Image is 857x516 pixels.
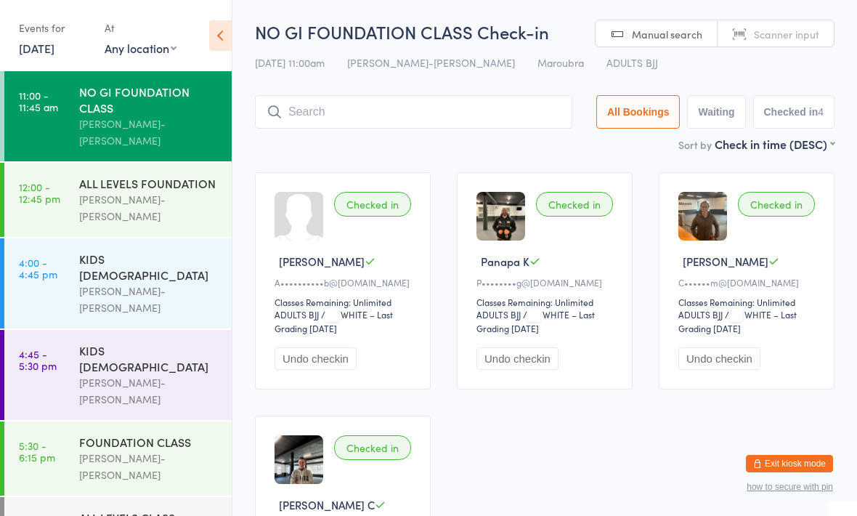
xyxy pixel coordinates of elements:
span: [PERSON_NAME]-[PERSON_NAME] [347,55,515,70]
div: ADULTS BJJ [476,308,521,321]
a: 4:00 -4:45 pmKIDS [DEMOGRAPHIC_DATA][PERSON_NAME]-[PERSON_NAME] [4,238,232,328]
div: Classes Remaining: Unlimited [275,296,415,308]
div: KIDS [DEMOGRAPHIC_DATA] [79,342,219,374]
div: P••••••••g@[DOMAIN_NAME] [476,276,617,289]
div: FOUNDATION CLASS [79,434,219,450]
div: [PERSON_NAME]-[PERSON_NAME] [79,374,219,408]
a: 12:00 -12:45 pmALL LEVELS FOUNDATION[PERSON_NAME]-[PERSON_NAME] [4,163,232,237]
div: Classes Remaining: Unlimited [678,296,819,308]
label: Sort by [678,137,712,152]
span: Panapa K [481,254,529,269]
div: [PERSON_NAME]-[PERSON_NAME] [79,191,219,225]
div: Checked in [738,192,815,217]
button: Waiting [687,95,745,129]
div: ADULTS BJJ [678,308,723,321]
button: Undo checkin [275,347,357,370]
span: [PERSON_NAME] C [279,497,375,512]
div: Check in time (DESC) [715,136,834,152]
span: ADULTS BJJ [606,55,658,70]
span: Manual search [632,27,702,41]
button: Checked in4 [753,95,835,129]
div: ALL LEVELS FOUNDATION [79,175,219,191]
div: ADULTS BJJ [275,308,319,321]
div: [PERSON_NAME]-[PERSON_NAME] [79,450,219,483]
div: At [105,16,176,40]
div: Any location [105,40,176,56]
div: NO GI FOUNDATION CLASS [79,84,219,116]
button: All Bookings [596,95,681,129]
div: Events for [19,16,90,40]
time: 5:30 - 6:15 pm [19,440,55,463]
time: 11:00 - 11:45 am [19,89,58,113]
h2: NO GI FOUNDATION CLASS Check-in [255,20,834,44]
a: 4:45 -5:30 pmKIDS [DEMOGRAPHIC_DATA][PERSON_NAME]-[PERSON_NAME] [4,330,232,420]
button: Undo checkin [678,347,760,370]
img: image1754553682.png [678,192,727,241]
time: 12:00 - 12:45 pm [19,181,60,204]
div: [PERSON_NAME]-[PERSON_NAME] [79,116,219,149]
input: Search [255,95,572,129]
button: how to secure with pin [747,482,833,492]
div: Classes Remaining: Unlimited [476,296,617,308]
div: KIDS [DEMOGRAPHIC_DATA] [79,251,219,283]
span: [DATE] 11:00am [255,55,325,70]
button: Undo checkin [476,347,559,370]
a: 11:00 -11:45 amNO GI FOUNDATION CLASS[PERSON_NAME]-[PERSON_NAME] [4,71,232,161]
div: Checked in [334,435,411,460]
button: Exit kiosk mode [746,455,833,472]
span: Scanner input [754,27,819,41]
a: 5:30 -6:15 pmFOUNDATION CLASS[PERSON_NAME]-[PERSON_NAME] [4,422,232,496]
img: image1756083060.png [275,435,323,484]
a: [DATE] [19,40,54,56]
div: Checked in [334,192,411,217]
img: image1756808811.png [476,192,525,241]
time: 4:45 - 5:30 pm [19,348,57,371]
div: A••••••••••b@[DOMAIN_NAME] [275,276,415,289]
time: 4:00 - 4:45 pm [19,257,57,280]
div: [PERSON_NAME]-[PERSON_NAME] [79,283,219,316]
span: [PERSON_NAME] [683,254,768,269]
span: Maroubra [537,55,584,70]
div: 4 [818,106,824,118]
span: [PERSON_NAME] [279,254,365,269]
div: C••••••m@[DOMAIN_NAME] [678,276,819,289]
div: Checked in [536,192,613,217]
